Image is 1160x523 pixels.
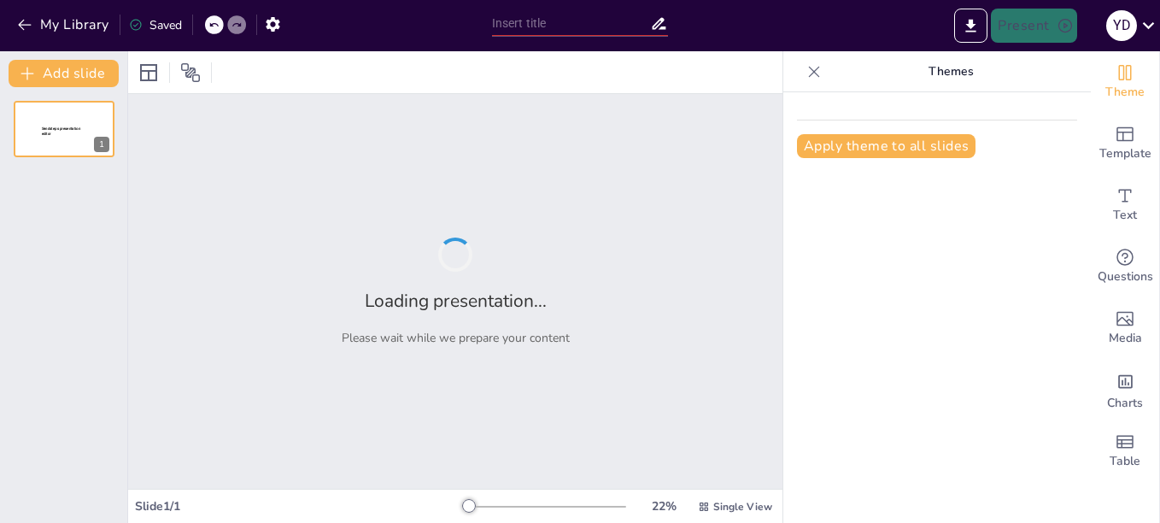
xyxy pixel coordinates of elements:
div: Add charts and graphs [1091,359,1159,420]
span: Single View [713,500,772,514]
button: Present [991,9,1076,43]
button: My Library [13,11,116,38]
div: Add ready made slides [1091,113,1159,174]
span: Template [1099,144,1151,163]
span: Theme [1105,83,1145,102]
span: Table [1110,452,1140,471]
div: Add images, graphics, shapes or video [1091,297,1159,359]
div: Add text boxes [1091,174,1159,236]
span: Sendsteps presentation editor [42,126,80,136]
div: 1 [14,101,114,157]
input: Insert title [492,11,650,36]
span: Questions [1098,267,1153,286]
div: Slide 1 / 1 [135,498,462,514]
h2: Loading presentation... [365,289,547,313]
span: Charts [1107,394,1143,413]
button: Export to PowerPoint [954,9,987,43]
div: Y D [1106,10,1137,41]
span: Position [180,62,201,83]
p: Themes [828,51,1074,92]
span: Media [1109,329,1142,348]
button: Add slide [9,60,119,87]
p: Please wait while we prepare your content [342,330,570,346]
div: 1 [94,137,109,152]
div: Add a table [1091,420,1159,482]
span: Text [1113,206,1137,225]
button: Apply theme to all slides [797,134,975,158]
div: 22 % [643,498,684,514]
button: Y D [1106,9,1137,43]
div: Get real-time input from your audience [1091,236,1159,297]
div: Layout [135,59,162,86]
div: Saved [129,17,182,33]
div: Change the overall theme [1091,51,1159,113]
